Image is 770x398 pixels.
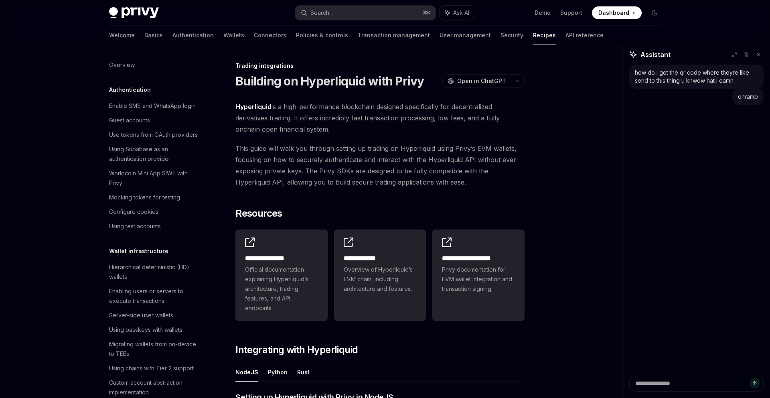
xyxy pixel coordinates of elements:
a: Server-side user wallets [103,308,205,323]
span: Dashboard [598,9,629,17]
button: Ask AI [440,6,475,20]
div: Using passkeys with wallets [109,325,182,335]
a: Guest accounts [103,113,205,128]
span: This guide will walk you through setting up trading on Hyperliquid using Privy’s EVM wallets, foc... [235,143,525,188]
a: Using chains with Tier 2 support [103,361,205,376]
div: Worldcoin Mini App SIWE with Privy [109,169,201,188]
div: Custom account abstraction implementation [109,378,201,397]
button: Python [268,363,288,382]
div: Using test accounts [109,221,161,231]
a: Using test accounts [103,219,205,234]
img: dark logo [109,7,159,18]
span: Resources [235,207,282,220]
div: Search... [310,8,333,18]
span: Open in ChatGPT [457,77,506,85]
a: Configure cookies [103,205,205,219]
a: Support [560,9,582,17]
a: Migrating wallets from on-device to TEEs [103,337,205,361]
button: NodeJS [235,363,258,382]
div: Trading integrations [235,62,525,70]
span: Official documentation explaining Hyperliquid’s architecture, trading features, and API endpoints. [245,265,318,313]
div: Server-side user wallets [109,311,173,320]
a: **** **** ***Overview of Hyperliquid’s EVM chain, including architecture and features. [334,229,426,321]
a: Hierarchical deterministic (HD) wallets [103,260,205,284]
button: Search...⌘K [295,6,436,20]
button: Send message [750,378,760,388]
a: Worldcoin Mini App SIWE with Privy [103,166,205,190]
div: Using chains with Tier 2 support [109,363,194,373]
a: **** **** **** *Official documentation explaining Hyperliquid’s architecture, trading features, a... [235,229,328,321]
a: Authentication [172,26,214,45]
div: Enabling users or servers to execute transactions [109,286,201,306]
div: onramp [738,93,758,101]
div: Hierarchical deterministic (HD) wallets [109,262,201,282]
span: Assistant [640,50,671,59]
div: Use tokens from OAuth providers [109,130,198,140]
a: API reference [565,26,604,45]
div: how do i get the qr code where theyre like send to this thing u knwow hat i eamn [635,69,758,85]
span: Privy documentation for EVM wallet integration and transaction signing. [442,265,515,294]
a: Enabling users or servers to execute transactions [103,284,205,308]
a: Dashboard [592,6,642,19]
div: Using Supabase as an authentication provider [109,144,201,164]
a: **** **** **** *****Privy documentation for EVM wallet integration and transaction signing. [432,229,525,321]
a: Wallets [223,26,244,45]
a: Basics [144,26,163,45]
h1: Building on Hyperliquid with Privy [235,74,424,88]
a: Hyperliquid [235,103,272,111]
a: Policies & controls [296,26,348,45]
div: Guest accounts [109,116,150,125]
a: Using Supabase as an authentication provider [103,142,205,166]
button: Rust [297,363,310,382]
span: Overview of Hyperliquid’s EVM chain, including architecture and features. [344,265,417,294]
a: Demo [535,9,551,17]
a: Enable SMS and WhatsApp login [103,99,205,113]
span: Integrating with Hyperliquid [235,343,358,356]
a: Overview [103,58,205,72]
button: Open in ChatGPT [442,74,511,88]
a: Security [500,26,523,45]
span: ⌘ K [422,10,431,16]
div: Overview [109,60,135,70]
a: Using passkeys with wallets [103,323,205,337]
a: Welcome [109,26,135,45]
button: Toggle dark mode [648,6,661,19]
h5: Authentication [109,85,151,95]
a: User management [440,26,491,45]
div: Configure cookies [109,207,158,217]
a: Recipes [533,26,556,45]
div: Migrating wallets from on-device to TEEs [109,339,201,359]
a: Mocking tokens for testing [103,190,205,205]
span: is a high-performance blockchain designed specifically for decentralized derivatives trading. It ... [235,101,525,135]
h5: Wallet infrastructure [109,246,168,256]
div: Mocking tokens for testing [109,193,180,202]
div: Enable SMS and WhatsApp login [109,101,196,111]
a: Transaction management [358,26,430,45]
a: Connectors [254,26,286,45]
span: Ask AI [453,9,469,17]
a: Use tokens from OAuth providers [103,128,205,142]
